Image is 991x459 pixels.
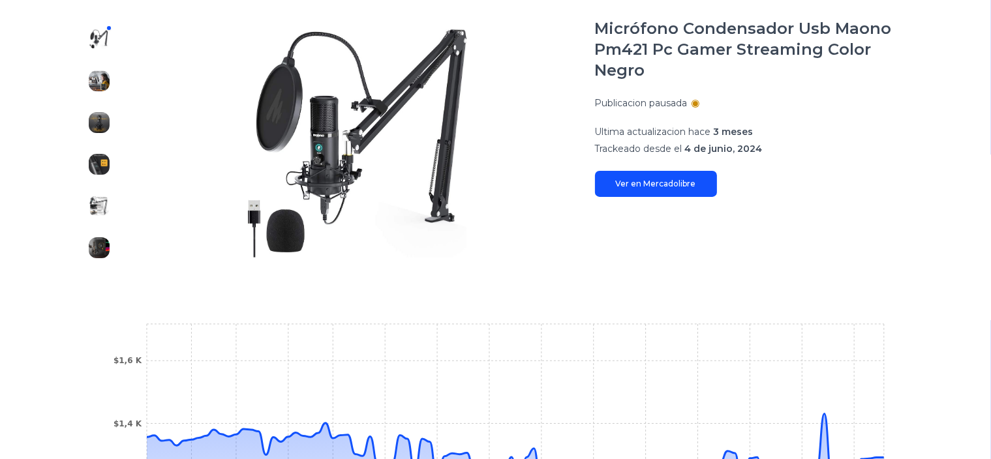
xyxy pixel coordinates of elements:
[685,143,763,155] span: 4 de junio, 2024
[89,29,110,50] img: Micrófono Condensador Usb Maono Pm421 Pc Gamer Streaming Color Negro
[595,126,711,138] span: Ultima actualizacion hace
[89,70,110,91] img: Micrófono Condensador Usb Maono Pm421 Pc Gamer Streaming Color Negro
[89,112,110,133] img: Micrófono Condensador Usb Maono Pm421 Pc Gamer Streaming Color Negro
[89,237,110,258] img: Micrófono Condensador Usb Maono Pm421 Pc Gamer Streaming Color Negro
[113,357,142,366] tspan: $1,6 K
[146,18,569,269] img: Micrófono Condensador Usb Maono Pm421 Pc Gamer Streaming Color Negro
[595,143,682,155] span: Trackeado desde el
[595,171,717,197] a: Ver en Mercadolibre
[89,196,110,216] img: Micrófono Condensador Usb Maono Pm421 Pc Gamer Streaming Color Negro
[89,154,110,175] img: Micrófono Condensador Usb Maono Pm421 Pc Gamer Streaming Color Negro
[714,126,754,138] span: 3 meses
[595,96,688,110] p: Publicacion pausada
[113,419,142,428] tspan: $1,4 K
[595,18,913,81] h1: Micrófono Condensador Usb Maono Pm421 Pc Gamer Streaming Color Negro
